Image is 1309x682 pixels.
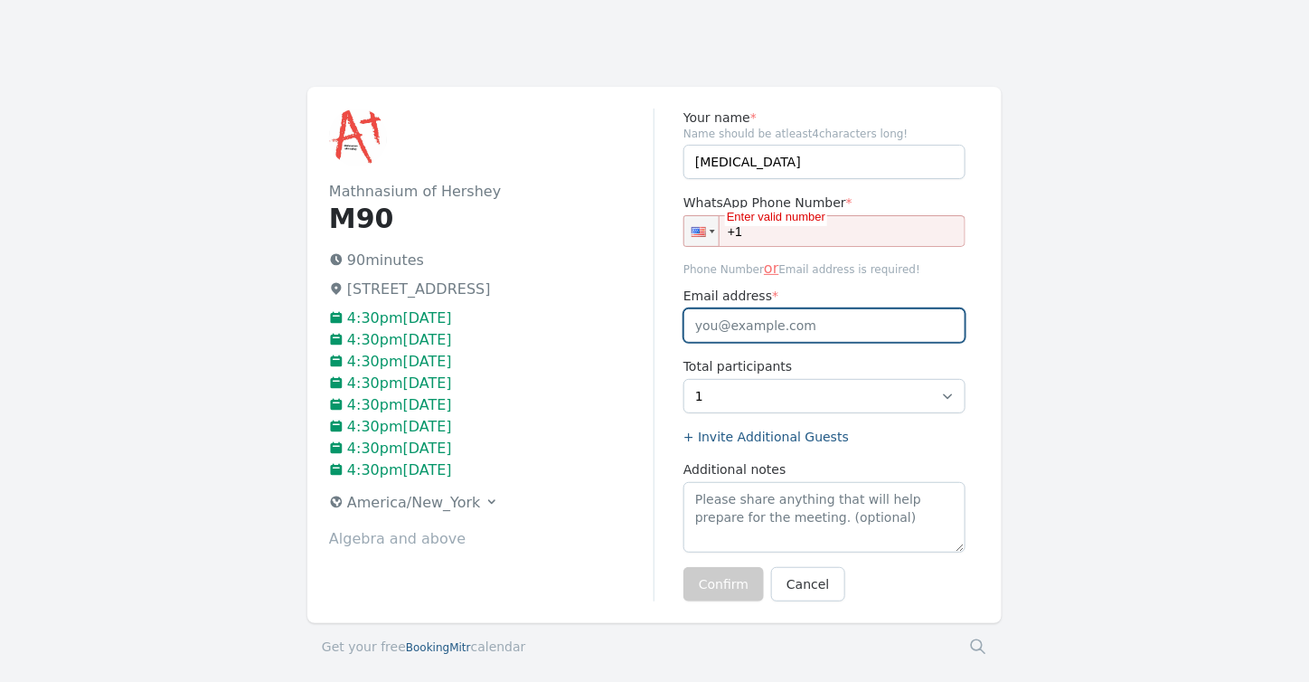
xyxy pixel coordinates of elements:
[683,308,965,343] input: you@example.com
[683,357,965,375] label: Total participants
[329,250,654,271] p: 90 minutes
[683,194,965,212] label: WhatsApp Phone Number
[771,567,844,601] a: Cancel
[683,567,764,601] button: Confirm
[329,438,654,459] p: 4:30pm[DATE]
[329,416,654,438] p: 4:30pm[DATE]
[329,394,654,416] p: 4:30pm[DATE]
[683,460,965,478] label: Additional notes
[683,145,965,179] input: Enter name (required)
[725,208,827,226] div: Enter valid number
[329,181,654,203] h2: Mathnasium of Hershey
[683,109,965,127] label: Your name
[329,308,654,329] p: 4:30pm[DATE]
[406,641,471,654] span: BookingMitr
[329,528,654,550] p: Algebra and above
[347,280,491,298] span: [STREET_ADDRESS]
[764,260,778,277] span: or
[683,287,965,305] label: Email address
[329,109,387,166] img: Mathnasium of Hershey
[683,258,965,279] span: Phone Number Email address is required!
[329,351,654,373] p: 4:30pm[DATE]
[683,127,965,141] span: Name should be atleast 4 characters long!
[329,459,654,481] p: 4:30pm[DATE]
[322,638,526,656] a: Get your freeBookingMitrcalendar
[322,488,506,517] button: America/New_York
[329,373,654,394] p: 4:30pm[DATE]
[329,203,654,235] h1: M90
[684,216,719,246] div: United States: + 1
[329,329,654,351] p: 4:30pm[DATE]
[683,215,965,247] input: 1 (702) 123-4567
[683,428,965,446] label: + Invite Additional Guests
